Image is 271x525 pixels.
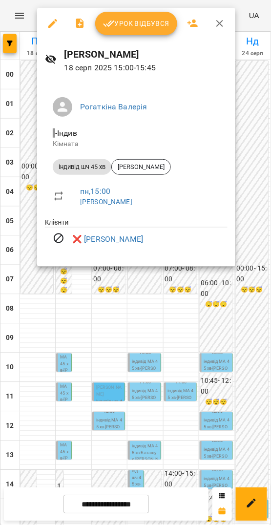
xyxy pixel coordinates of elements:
p: 18 серп 2025 15:00 - 15:45 [64,62,228,74]
svg: Візит скасовано [53,232,64,244]
ul: Клієнти [45,217,228,255]
span: - Індив [53,128,79,138]
span: індивід шч 45 хв [53,163,111,171]
span: [PERSON_NAME] [112,163,170,171]
a: пн , 15:00 [80,187,110,196]
a: Рогаткіна Валерія [80,102,147,111]
h6: [PERSON_NAME] [64,47,228,62]
div: [PERSON_NAME] [111,159,171,175]
a: ❌ [PERSON_NAME] [72,233,143,245]
button: Урок відбувся [95,12,177,35]
span: Урок відбувся [103,18,169,29]
p: Кімната [53,139,220,149]
a: [PERSON_NAME] [80,198,132,206]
